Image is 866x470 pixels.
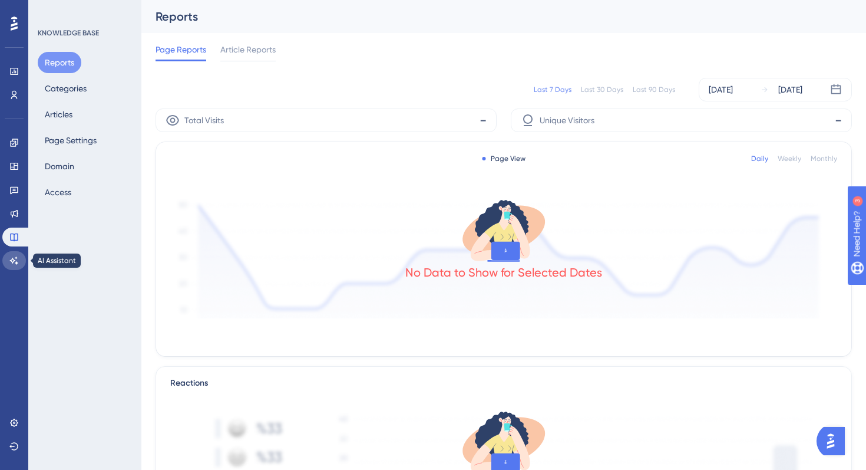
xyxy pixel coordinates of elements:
button: Domain [38,156,81,177]
div: Last 90 Days [633,85,675,94]
button: Categories [38,78,94,99]
span: Total Visits [184,113,224,127]
span: Unique Visitors [540,113,594,127]
div: [DATE] [778,83,802,97]
div: Last 30 Days [581,85,623,94]
div: [DATE] [709,83,733,97]
div: No Data to Show for Selected Dates [405,264,602,281]
button: Articles [38,104,80,125]
div: Monthly [811,154,837,163]
span: Need Help? [28,3,74,17]
button: Reports [38,52,81,73]
span: - [480,111,487,130]
span: Article Reports [220,42,276,57]
div: KNOWLEDGE BASE [38,28,99,38]
span: Page Reports [156,42,206,57]
div: Weekly [778,154,801,163]
div: Page View [482,154,525,163]
div: Reports [156,8,822,25]
div: Reactions [170,376,837,390]
button: Page Settings [38,130,104,151]
div: Daily [751,154,768,163]
div: 3 [82,6,85,15]
button: Access [38,182,78,203]
div: Last 7 Days [534,85,571,94]
span: - [835,111,842,130]
iframe: UserGuiding AI Assistant Launcher [817,423,852,459]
